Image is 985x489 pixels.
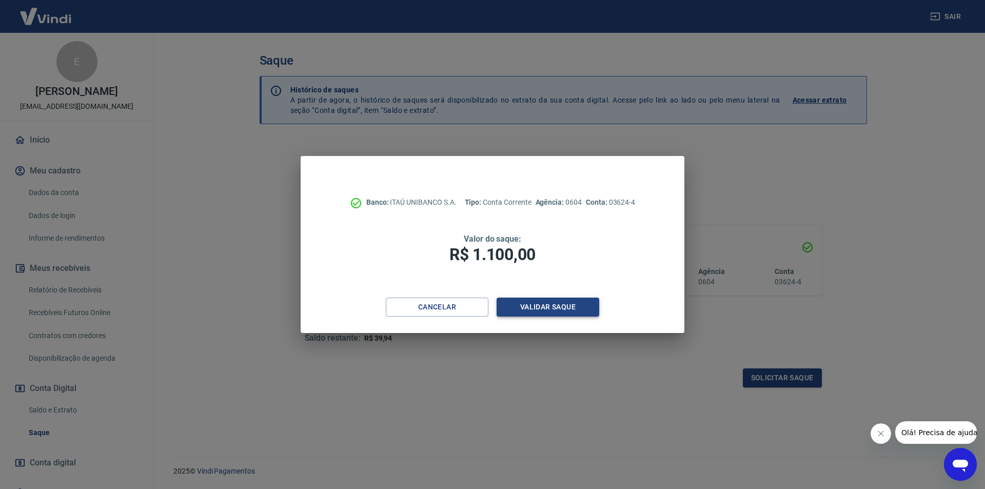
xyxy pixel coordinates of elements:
[536,197,582,208] p: 0604
[536,198,566,206] span: Agência:
[497,298,599,317] button: Validar saque
[464,234,521,244] span: Valor do saque:
[386,298,488,317] button: Cancelar
[586,197,635,208] p: 03624-4
[871,423,891,444] iframe: Fechar mensagem
[465,197,531,208] p: Conta Corrente
[366,197,457,208] p: ITAÚ UNIBANCO S.A.
[944,448,977,481] iframe: Botão para abrir a janela de mensagens
[895,421,977,444] iframe: Mensagem da empresa
[449,245,536,264] span: R$ 1.100,00
[465,198,483,206] span: Tipo:
[366,198,390,206] span: Banco:
[586,198,609,206] span: Conta:
[6,7,86,15] span: Olá! Precisa de ajuda?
